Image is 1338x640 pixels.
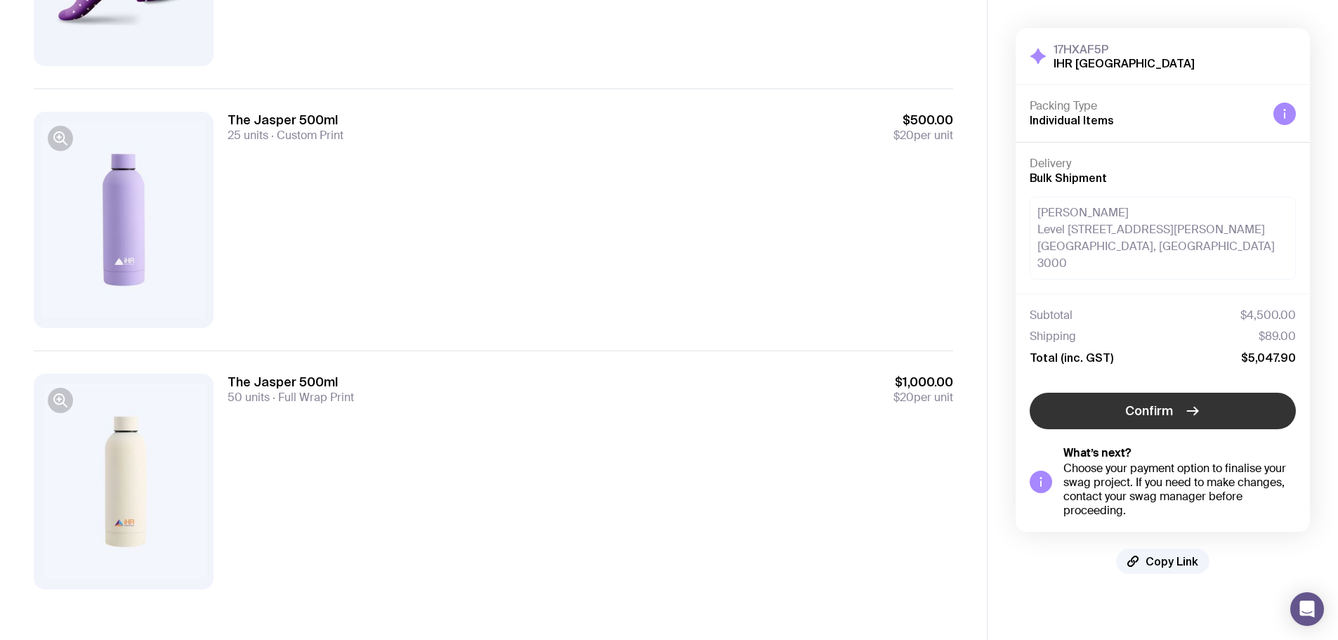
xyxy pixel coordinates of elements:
h3: The Jasper 500ml [228,112,343,129]
span: 50 units [228,390,270,405]
h4: Packing Type [1030,99,1262,113]
h5: What’s next? [1063,446,1296,460]
button: Confirm [1030,393,1296,429]
span: $500.00 [893,112,953,129]
span: Confirm [1125,403,1173,419]
span: $20 [893,128,914,143]
h3: 17HXAF5P [1054,42,1195,56]
span: 25 units [228,128,268,143]
span: Full Wrap Print [270,390,354,405]
span: Subtotal [1030,308,1073,322]
h3: The Jasper 500ml [228,374,354,391]
span: $89.00 [1259,329,1296,344]
span: Total (inc. GST) [1030,351,1113,365]
span: $5,047.90 [1241,351,1296,365]
span: $4,500.00 [1240,308,1296,322]
h2: IHR [GEOGRAPHIC_DATA] [1054,56,1195,70]
div: Choose your payment option to finalise your swag project. If you need to make changes, contact yo... [1063,462,1296,518]
div: [PERSON_NAME] Level [STREET_ADDRESS][PERSON_NAME] [GEOGRAPHIC_DATA], [GEOGRAPHIC_DATA] 3000 [1030,197,1296,280]
span: per unit [893,391,953,405]
span: Individual Items [1030,114,1114,126]
span: $1,000.00 [893,374,953,391]
div: Open Intercom Messenger [1290,592,1324,626]
span: per unit [893,129,953,143]
h4: Delivery [1030,157,1296,171]
span: Copy Link [1146,554,1198,568]
span: Bulk Shipment [1030,171,1107,184]
button: Copy Link [1116,549,1209,574]
span: $20 [893,390,914,405]
span: Shipping [1030,329,1076,344]
span: Custom Print [268,128,343,143]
